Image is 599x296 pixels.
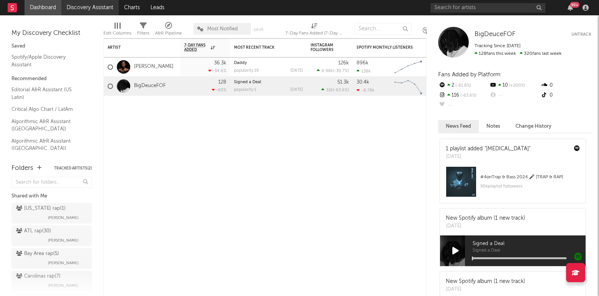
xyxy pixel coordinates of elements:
input: Search... [354,23,412,35]
div: Folders [11,164,33,173]
div: -60 % [212,87,226,92]
a: Algorithmic A&R Assistant ([GEOGRAPHIC_DATA]) [11,117,84,133]
a: #4onTrap & Bass 2024 🎤 [TRAP & RAP]95kplaylist followers [440,166,586,203]
div: [US_STATE] rap ( 1 ) [16,204,65,213]
span: Fans Added by Platform [438,72,501,77]
a: [US_STATE] rap(1)[PERSON_NAME] [11,203,92,224]
div: 30.4k [357,80,369,85]
span: -30.7 % [334,69,348,73]
a: Editorial A&R Assistant (US Latin) [11,86,84,101]
div: 99 + [570,2,579,8]
div: -8.78k [357,88,375,93]
span: -63.6 % [334,88,348,92]
div: Bay Area rap ( 5 ) [16,249,59,258]
button: 99+ [568,5,573,11]
div: Filters [137,19,149,41]
input: Search for folders... [11,177,92,188]
button: Change History [508,120,559,133]
a: Carolinas rap(7)[PERSON_NAME] [11,271,92,291]
div: 1 playlist added [446,145,530,153]
span: 116 [326,88,333,92]
div: A&R Pipeline [155,29,182,38]
div: -- [438,100,489,110]
div: Artist [108,45,165,50]
div: A&R Pipeline [155,19,182,41]
button: News Feed [438,120,479,133]
a: ATL rap(30)[PERSON_NAME] [11,225,92,246]
div: Daddy [234,61,303,65]
span: 6.98k [322,69,333,73]
div: Edit Columns [103,19,131,41]
span: -63.6 % [459,94,476,98]
span: +200 % [508,84,525,88]
span: 7-Day Fans Added [184,43,209,52]
div: Filters [137,29,149,38]
div: New Spotify album (1 new track) [446,278,525,286]
div: 2 [438,81,489,90]
div: [DATE] [446,286,525,293]
a: BigDeuceFOF [475,31,516,38]
div: 7-Day Fans Added (7-Day Fans Added) [285,19,343,41]
div: popularity: 1 [234,88,256,92]
div: ATL rap ( 30 ) [16,227,51,236]
a: Spotify/Apple Discovery Assistant [11,53,84,69]
div: Carolinas rap ( 7 ) [16,272,61,281]
div: 36.3k [214,61,226,66]
div: 95k playlist followers [480,182,580,191]
a: "[MEDICAL_DATA]" [484,146,530,151]
div: 7-Day Fans Added (7-Day Fans Added) [285,29,343,38]
div: 126k [338,61,349,66]
span: -81.8 % [454,84,471,88]
button: Untrack [571,31,591,38]
a: Signed a Deal [234,80,261,84]
div: Signed a Deal [234,80,303,84]
div: Instagram Followers [311,43,337,52]
div: [DATE] [446,153,530,161]
div: 0 [540,81,591,90]
span: [PERSON_NAME] [48,213,79,222]
span: Most Notified [207,26,238,31]
div: Most Recent Track [234,45,291,50]
div: 128 [218,80,226,85]
div: [DATE] [290,69,303,73]
div: 138k [357,69,371,74]
a: Daddy [234,61,247,65]
div: Shared with Me [11,192,92,201]
a: Bay Area rap(5)[PERSON_NAME] [11,248,92,269]
div: 10 [489,81,540,90]
div: 0 [540,90,591,100]
a: BigDeuceFOF [134,83,166,89]
a: Critical Algo Chart / LatAm [11,105,84,113]
a: Algorithmic A&R Assistant ([GEOGRAPHIC_DATA]) [11,137,84,153]
div: Saved [11,42,92,51]
div: [DATE] [290,88,303,92]
div: ( ) [317,68,349,73]
span: 128 fans this week [475,51,516,56]
input: Search for artists [430,3,545,13]
span: [PERSON_NAME] [48,281,79,290]
a: [PERSON_NAME] [134,64,173,70]
div: Edit Columns [103,29,131,38]
div: Spotify Monthly Listeners [357,45,414,50]
span: Signed a Deal [473,248,586,253]
button: Notes [479,120,508,133]
svg: Chart title [391,58,426,77]
div: 51.3k [337,80,349,85]
svg: Chart title [391,77,426,96]
div: popularity: 19 [234,69,259,73]
span: Tracking Since: [DATE] [475,44,520,48]
span: Signed a Deal [473,239,586,248]
button: Tracked Artists(2) [54,166,92,170]
div: 116 [438,90,489,100]
div: ( ) [321,87,349,92]
span: 320 fans last week [475,51,561,56]
div: -34.6 % [208,68,226,73]
div: Recommended [11,74,92,84]
span: [PERSON_NAME] [48,236,79,245]
div: -- [489,90,540,100]
div: My Discovery Checklist [11,29,92,38]
span: [PERSON_NAME] [48,258,79,268]
div: 896k [357,61,368,66]
div: # 4 on Trap & Bass 2024 🎤 [TRAP & RAP] [480,173,580,182]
